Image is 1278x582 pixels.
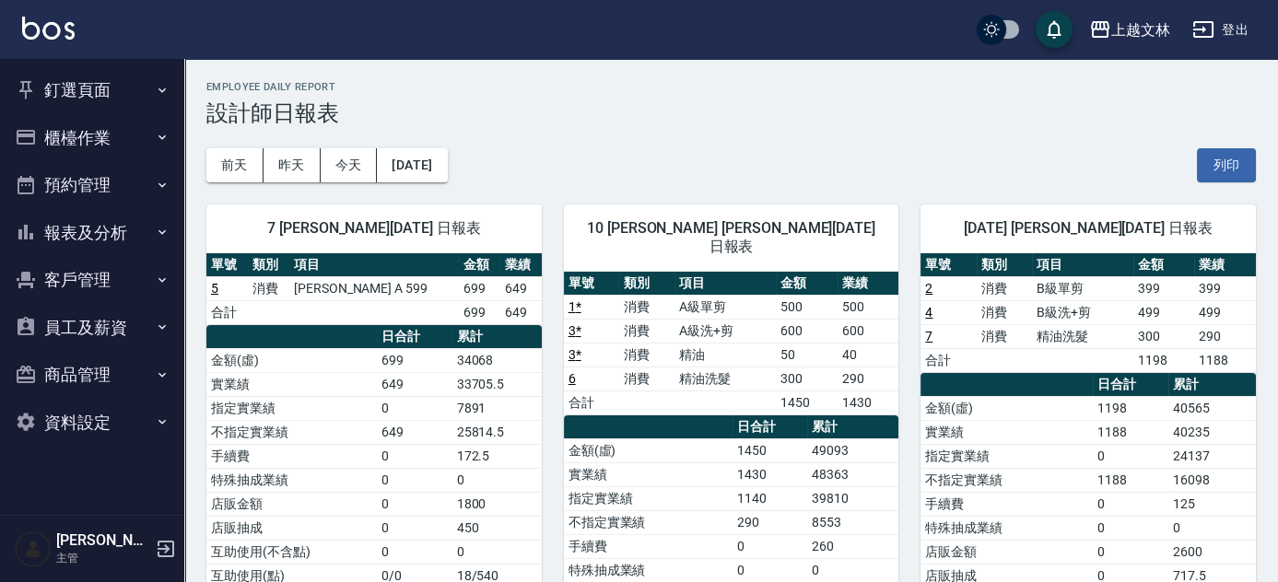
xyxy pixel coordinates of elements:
td: 290 [733,510,807,534]
td: 50 [776,343,838,367]
td: 399 [1194,276,1256,300]
td: 172.5 [452,444,542,468]
th: 日合計 [1093,373,1168,397]
button: 商品管理 [7,351,177,399]
td: 消費 [619,319,674,343]
td: 0 [377,516,452,540]
td: 649 [500,276,542,300]
button: 前天 [206,148,264,182]
td: 消費 [619,343,674,367]
td: 2600 [1168,540,1256,564]
td: 40235 [1168,420,1256,444]
td: 16098 [1168,468,1256,492]
td: 不指定實業績 [564,510,733,534]
td: 實業績 [564,462,733,486]
button: 今天 [321,148,378,182]
td: 0 [452,540,542,564]
td: 649 [377,420,452,444]
th: 單號 [920,253,976,277]
td: 34068 [452,348,542,372]
table: a dense table [564,272,899,415]
button: 釘選頁面 [7,66,177,114]
button: 上越文林 [1082,11,1178,49]
td: 互助使用(不含點) [206,540,377,564]
td: 600 [838,319,899,343]
td: 0 [1093,516,1168,540]
td: 40 [838,343,899,367]
th: 業績 [838,272,899,296]
button: 客戶管理 [7,256,177,304]
td: 金額(虛) [920,396,1093,420]
a: 4 [925,305,932,320]
td: 店販抽成 [206,516,377,540]
a: 2 [925,281,932,296]
button: 列印 [1197,148,1256,182]
td: 24137 [1168,444,1256,468]
td: 消費 [977,276,1032,300]
a: 7 [925,329,932,343]
td: 1188 [1194,348,1256,372]
td: 39810 [807,486,898,510]
td: 精油 [674,343,776,367]
td: 600 [776,319,838,343]
td: 290 [1194,324,1256,348]
button: 預約管理 [7,161,177,209]
td: 0 [807,558,898,582]
td: 1198 [1133,348,1195,372]
button: 登出 [1185,13,1256,47]
td: 實業績 [206,372,377,396]
button: save [1036,11,1073,48]
td: 8553 [807,510,898,534]
th: 日合計 [733,415,807,439]
td: 0 [377,444,452,468]
td: 金額(虛) [564,438,733,462]
td: 實業績 [920,420,1093,444]
button: 報表及分析 [7,209,177,257]
h3: 設計師日報表 [206,100,1256,126]
td: 特殊抽成業績 [920,516,1093,540]
button: 資料設定 [7,399,177,447]
td: 1450 [776,390,838,414]
td: 40565 [1168,396,1256,420]
td: 25814.5 [452,420,542,444]
td: 1450 [733,438,807,462]
td: 48363 [807,462,898,486]
td: 125 [1168,492,1256,516]
img: Logo [22,17,75,40]
button: [DATE] [377,148,447,182]
th: 金額 [1133,253,1195,277]
td: 699 [459,276,500,300]
td: 0 [1093,492,1168,516]
td: 1140 [733,486,807,510]
th: 累計 [807,415,898,439]
td: B級單剪 [1032,276,1133,300]
td: 0 [377,540,452,564]
td: 1188 [1093,420,1168,444]
table: a dense table [206,253,542,325]
td: 消費 [977,300,1032,324]
td: 1198 [1093,396,1168,420]
th: 業績 [1194,253,1256,277]
th: 累計 [452,325,542,349]
td: 0 [733,558,807,582]
td: 699 [459,300,500,324]
td: 特殊抽成業績 [206,468,377,492]
td: [PERSON_NAME] A 599 [289,276,459,300]
td: 消費 [248,276,289,300]
td: A級單剪 [674,295,776,319]
img: Person [15,530,52,567]
td: 特殊抽成業績 [564,558,733,582]
h2: Employee Daily Report [206,81,1256,93]
button: 員工及薪資 [7,304,177,352]
th: 單號 [564,272,619,296]
td: 49093 [807,438,898,462]
div: 上越文林 [1111,18,1170,41]
th: 業績 [500,253,542,277]
th: 日合計 [377,325,452,349]
td: 指定實業績 [564,486,733,510]
th: 金額 [459,253,500,277]
td: 消費 [619,367,674,390]
th: 單號 [206,253,248,277]
td: 500 [776,295,838,319]
td: 合計 [564,390,619,414]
